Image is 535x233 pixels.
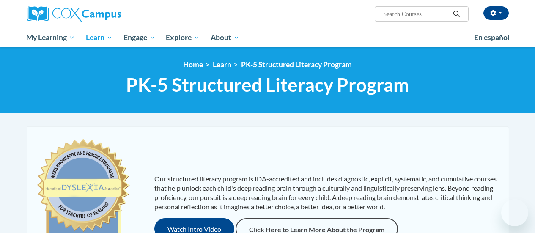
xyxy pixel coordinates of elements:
[166,33,200,43] span: Explore
[483,6,509,20] button: Account Settings
[26,33,75,43] span: My Learning
[160,28,205,47] a: Explore
[211,33,239,43] span: About
[21,28,81,47] a: My Learning
[123,33,155,43] span: Engage
[20,28,515,47] div: Main menu
[86,33,112,43] span: Learn
[450,9,463,19] button: Search
[183,60,203,69] a: Home
[205,28,245,47] a: About
[474,33,510,42] span: En español
[382,9,450,19] input: Search Courses
[501,199,528,226] iframe: Button to launch messaging window
[118,28,161,47] a: Engage
[241,60,352,69] a: PK-5 Structured Literacy Program
[213,60,231,69] a: Learn
[154,174,500,211] p: Our structured literacy program is IDA-accredited and includes diagnostic, explicit, systematic, ...
[80,28,118,47] a: Learn
[27,6,121,22] img: Cox Campus
[126,74,409,96] span: PK-5 Structured Literacy Program
[27,6,179,22] a: Cox Campus
[469,29,515,47] a: En español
